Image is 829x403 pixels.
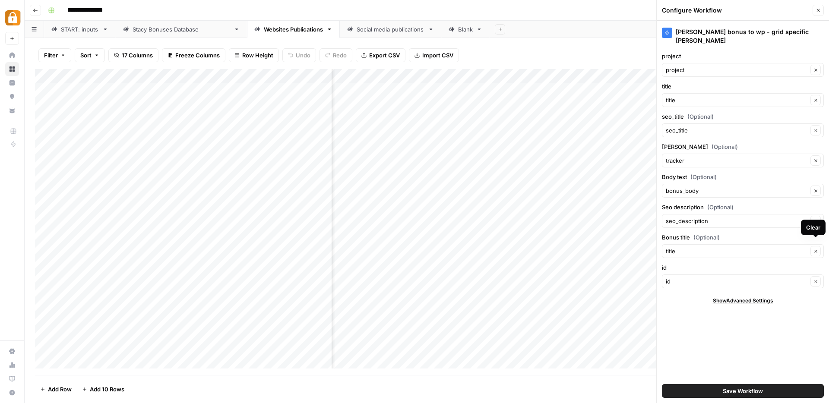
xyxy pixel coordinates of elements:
[356,48,405,62] button: Export CSV
[662,52,824,60] label: project
[229,48,279,62] button: Row Height
[116,21,247,38] a: [PERSON_NAME] Bonuses Database
[5,48,19,62] a: Home
[320,48,352,62] button: Redo
[108,48,158,62] button: 17 Columns
[5,90,19,104] a: Opportunities
[35,382,77,396] button: Add Row
[5,372,19,386] a: Learning Hub
[422,51,453,60] span: Import CSV
[5,7,19,28] button: Workspace: Adzz
[77,382,130,396] button: Add 10 Rows
[282,48,316,62] button: Undo
[75,48,105,62] button: Sort
[690,173,717,181] span: (Optional)
[264,25,323,34] div: Websites Publications
[458,25,473,34] div: Blank
[133,25,230,34] div: [PERSON_NAME] Bonuses Database
[693,233,720,242] span: (Optional)
[80,51,92,60] span: Sort
[666,66,808,74] input: project
[662,173,824,181] label: Body text
[242,51,273,60] span: Row Height
[5,358,19,372] a: Usage
[666,96,808,104] input: title
[662,203,824,211] label: Seo description
[723,387,763,395] span: Save Workflow
[409,48,459,62] button: Import CSV
[122,51,153,60] span: 17 Columns
[662,28,824,45] div: [PERSON_NAME] bonus to wp - grid specific [PERSON_NAME]
[662,233,824,242] label: Bonus title
[38,48,71,62] button: Filter
[5,62,19,76] a: Browse
[662,142,824,151] label: [PERSON_NAME]
[666,156,808,165] input: tracker
[5,76,19,90] a: Insights
[90,385,124,394] span: Add 10 Rows
[5,344,19,358] a: Settings
[369,51,400,60] span: Export CSV
[666,186,808,195] input: bonus_body
[44,21,116,38] a: START: inputs
[662,384,824,398] button: Save Workflow
[357,25,424,34] div: Social media publications
[5,386,19,400] button: Help + Support
[61,25,99,34] div: START: inputs
[48,385,72,394] span: Add Row
[713,297,773,305] span: Show Advanced Settings
[687,112,714,121] span: (Optional)
[441,21,490,38] a: Blank
[175,51,220,60] span: Freeze Columns
[662,82,824,91] label: title
[333,51,347,60] span: Redo
[162,48,225,62] button: Freeze Columns
[296,51,310,60] span: Undo
[806,223,820,232] div: Clear
[712,142,738,151] span: (Optional)
[5,104,19,117] a: Your Data
[666,126,808,135] input: seo_title
[707,203,734,211] span: (Optional)
[666,217,808,225] input: seo_description
[340,21,441,38] a: Social media publications
[247,21,340,38] a: Websites Publications
[666,247,808,255] input: title
[662,263,824,272] label: id
[5,10,21,25] img: Adzz Logo
[666,277,808,286] input: id
[44,51,58,60] span: Filter
[662,112,824,121] label: seo_title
